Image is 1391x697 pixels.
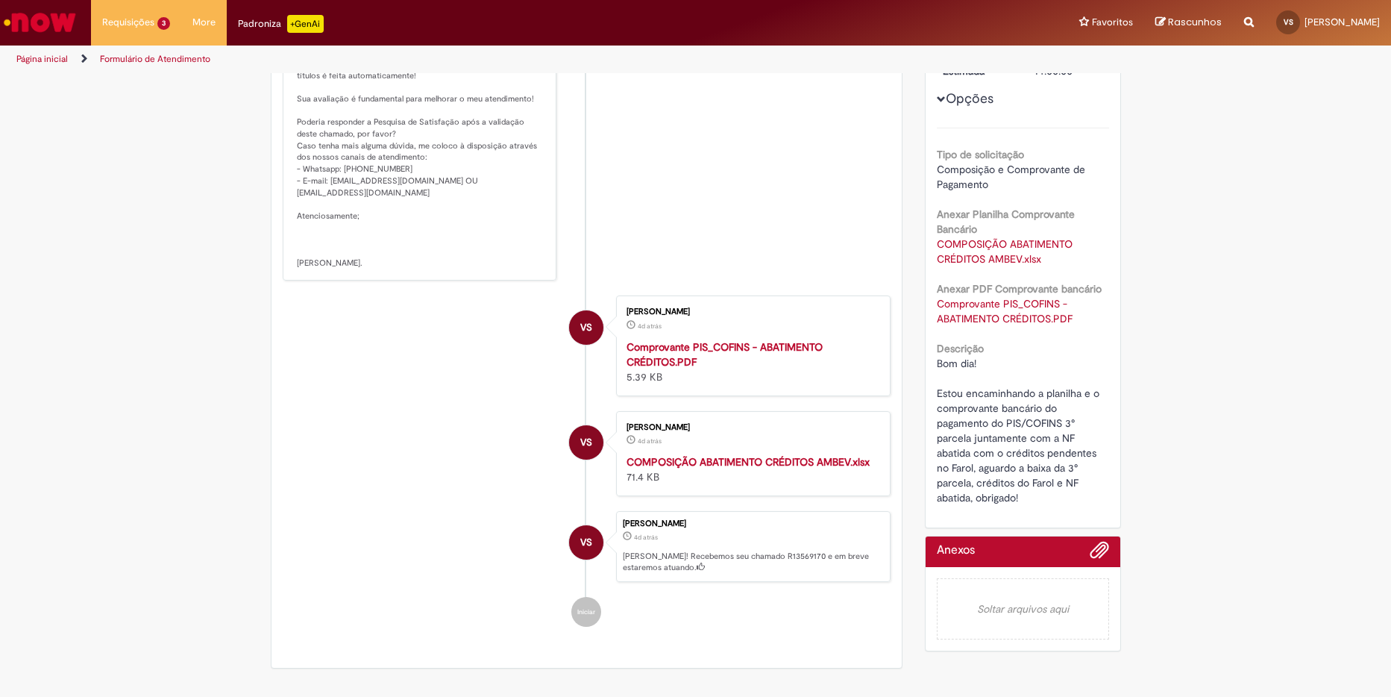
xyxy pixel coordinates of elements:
[638,322,662,331] span: 4d atrás
[937,148,1024,161] b: Tipo de solicitação
[11,46,916,73] ul: Trilhas de página
[100,53,210,65] a: Formulário de Atendimento
[569,525,603,560] div: Vinicius santos
[569,310,603,345] div: Vinicius santos
[937,544,975,557] h2: Anexos
[192,15,216,30] span: More
[580,310,592,346] span: VS
[627,454,875,484] div: 71.4 KB
[937,237,1076,266] a: Download de COMPOSIÇÃO ABATIMENTO CRÉDITOS AMBEV.xlsx
[1168,15,1222,29] span: Rascunhos
[627,307,875,316] div: [PERSON_NAME]
[623,551,882,574] p: [PERSON_NAME]! Recebemos seu chamado R13569170 e em breve estaremos atuando.
[634,533,658,542] time: 26/09/2025 08:42:53
[634,533,658,542] span: 4d atrás
[627,340,823,369] a: Comprovante PIS_COFINS - ABATIMENTO CRÉDITOS.PDF
[937,163,1088,191] span: Composição e Comprovante de Pagamento
[638,322,662,331] time: 26/09/2025 08:40:42
[1155,16,1222,30] a: Rascunhos
[1,7,78,37] img: ServiceNow
[580,425,592,460] span: VS
[638,437,662,446] span: 4d atrás
[937,207,1075,236] b: Anexar Planilha Comprovante Bancário
[627,455,870,469] a: COMPOSIÇÃO ABATIMENTO CRÉDITOS AMBEV.xlsx
[623,519,882,528] div: [PERSON_NAME]
[1304,16,1380,28] span: [PERSON_NAME]
[580,525,592,560] span: VS
[638,437,662,446] time: 26/09/2025 08:40:35
[238,15,324,33] div: Padroniza
[1284,17,1293,27] span: VS
[1092,15,1133,30] span: Favoritos
[937,297,1073,325] a: Download de Comprovante PIS_COFINS - ABATIMENTO CRÉDITOS.PDF
[287,15,324,33] p: +GenAi
[937,282,1102,296] b: Anexar PDF Comprovante bancário
[937,357,1102,504] span: Bom dia! Estou encaminhando a planilha e o comprovante bancário do pagamento do PIS/COFINS 3° par...
[157,17,170,30] span: 3
[937,578,1109,640] em: Soltar arquivos aqui
[283,511,891,583] li: Vinicius santos
[627,340,875,384] div: 5.39 KB
[937,342,984,355] b: Descrição
[1090,540,1109,567] button: Adicionar anexos
[627,423,875,432] div: [PERSON_NAME]
[102,15,154,30] span: Requisições
[16,53,68,65] a: Página inicial
[569,425,603,460] div: Vinicius santos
